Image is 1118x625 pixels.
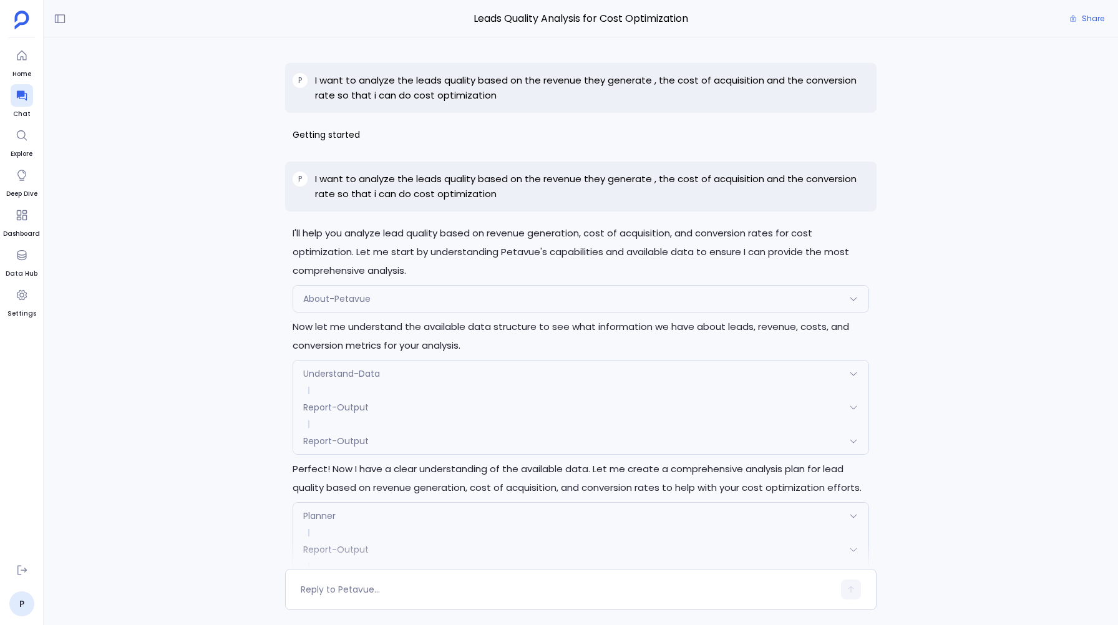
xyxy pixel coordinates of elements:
[285,11,876,27] span: Leads Quality Analysis for Cost Optimization
[1082,14,1104,24] span: Share
[303,435,369,447] span: Report-Output
[303,510,336,522] span: Planner
[298,174,302,184] span: P
[11,109,33,119] span: Chat
[11,149,33,159] span: Explore
[315,73,868,103] p: I want to analyze the leads quality based on the revenue they generate , the cost of acquisition ...
[293,460,868,497] p: Perfect! Now I have a clear understanding of the available data. Let me create a comprehensive an...
[303,543,369,556] span: Report-Output
[6,164,37,199] a: Deep Dive
[1062,10,1112,27] button: Share
[11,124,33,159] a: Explore
[9,591,34,616] a: P
[6,244,37,279] a: Data Hub
[293,317,868,355] p: Now let me understand the available data structure to see what information we have about leads, r...
[11,44,33,79] a: Home
[11,69,33,79] span: Home
[6,269,37,279] span: Data Hub
[11,84,33,119] a: Chat
[293,125,868,144] span: Getting started
[14,11,29,29] img: petavue logo
[303,293,371,305] span: About-Petavue
[315,172,868,201] p: I want to analyze the leads quality based on the revenue they generate , the cost of acquisition ...
[303,401,369,414] span: Report-Output
[3,229,40,239] span: Dashboard
[7,284,36,319] a: Settings
[298,75,302,85] span: P
[6,189,37,199] span: Deep Dive
[303,367,380,380] span: Understand-Data
[7,309,36,319] span: Settings
[293,224,868,280] p: I'll help you analyze lead quality based on revenue generation, cost of acquisition, and conversi...
[3,204,40,239] a: Dashboard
